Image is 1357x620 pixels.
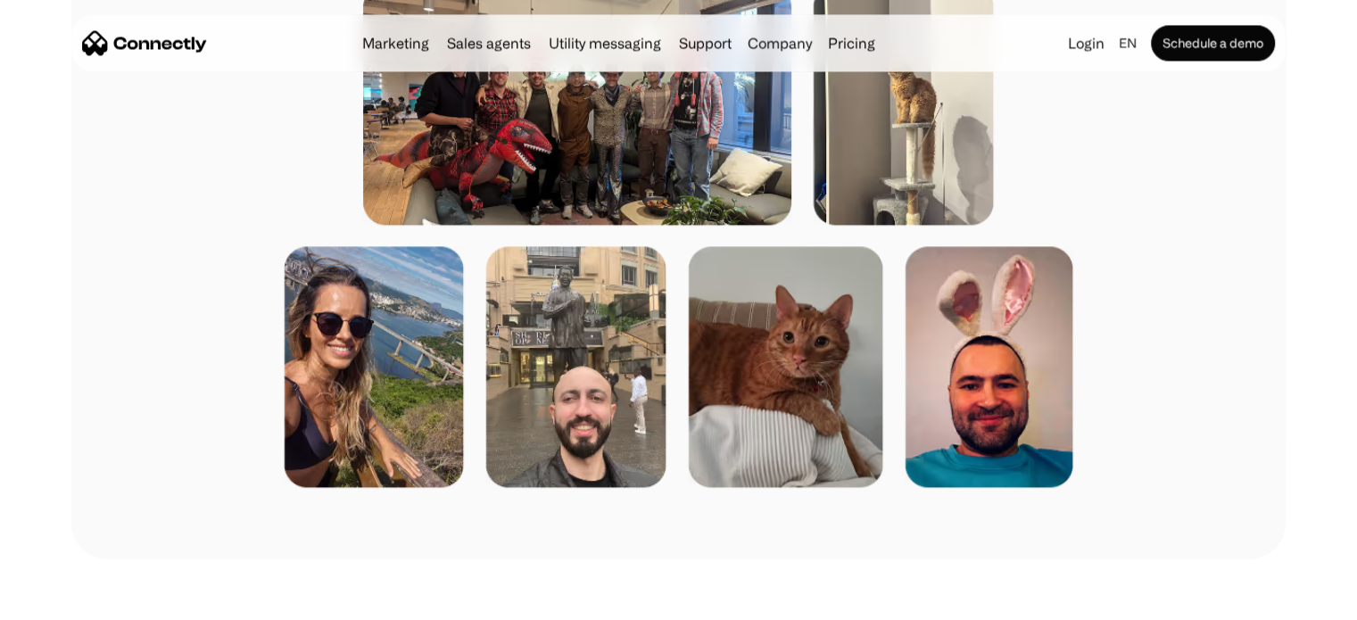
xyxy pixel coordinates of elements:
[542,36,668,50] a: Utility messaging
[1119,30,1137,55] div: en
[355,36,436,50] a: Marketing
[18,587,107,614] aside: Language selected: English
[1112,30,1147,55] div: en
[821,36,882,50] a: Pricing
[36,589,107,614] ul: Language list
[440,36,538,50] a: Sales agents
[742,30,817,55] div: Company
[672,36,739,50] a: Support
[1061,30,1112,55] a: Login
[1151,25,1275,61] a: Schedule a demo
[82,29,207,56] a: home
[748,30,812,55] div: Company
